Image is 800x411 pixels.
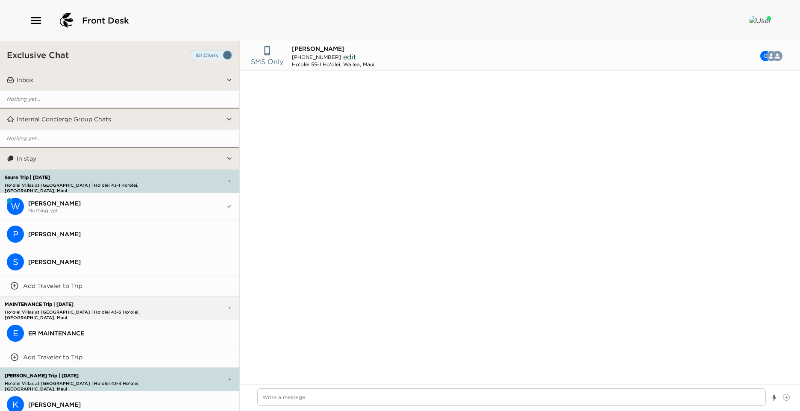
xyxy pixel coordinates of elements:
[23,282,82,290] p: Add Traveler to Trip
[14,109,226,130] button: Internal Concierge Group Chats
[7,325,24,342] div: E
[292,45,344,53] span: [PERSON_NAME]
[17,115,111,123] p: Internal Concierge Group Chats
[772,51,782,61] div: Melissa Glennon
[292,61,374,68] div: Ho'olei 55-1 Ho'olei, Wailea, Maui
[7,226,24,243] div: Paul Saure
[3,309,187,315] p: Ho'olei Villas at [GEOGRAPHIC_DATA] | Ho'olei 43-6 Ho'olei, [GEOGRAPHIC_DATA], Maui
[3,373,187,379] p: [PERSON_NAME] Trip | [DATE]
[17,76,33,84] p: Inbox
[7,325,24,342] div: ER MAINTENANCE
[7,198,24,215] div: Wendy Saure
[7,226,24,243] div: P
[3,175,187,180] p: Saure Trip | [DATE]
[3,302,187,307] p: MAINTENANCE Trip | [DATE]
[28,207,226,214] span: Nothing yet...
[750,47,789,65] button: MSG
[17,155,36,162] p: In stay
[7,50,69,60] h3: Exclusive Chat
[3,381,187,386] p: Ho'olei Villas at [GEOGRAPHIC_DATA] | Ho'olei 43-4 Ho'olei, [GEOGRAPHIC_DATA], Maui
[251,56,283,67] p: SMS Only
[23,353,82,361] p: Add Traveler to Trip
[292,54,341,60] span: [PHONE_NUMBER]
[3,182,187,188] p: Ho'olei Villas at [GEOGRAPHIC_DATA] | Ho'olei 43-1 Ho'olei, [GEOGRAPHIC_DATA], Maui
[14,69,226,91] button: Inbox
[772,51,782,61] img: M
[14,148,226,169] button: In stay
[28,258,232,266] span: [PERSON_NAME]
[257,388,766,406] textarea: Write a message
[7,253,24,270] div: Sydney Saure
[28,230,232,238] span: [PERSON_NAME]
[771,390,777,405] button: Show templates
[28,401,232,408] span: [PERSON_NAME]
[28,329,232,337] span: ER MAINTENANCE
[82,15,129,26] span: Front Desk
[7,253,24,270] div: S
[749,16,771,25] img: User
[343,53,356,61] span: edit
[28,200,226,207] span: [PERSON_NAME]
[7,198,24,215] div: W
[56,10,77,31] img: logo
[190,50,232,60] label: Set all destinations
